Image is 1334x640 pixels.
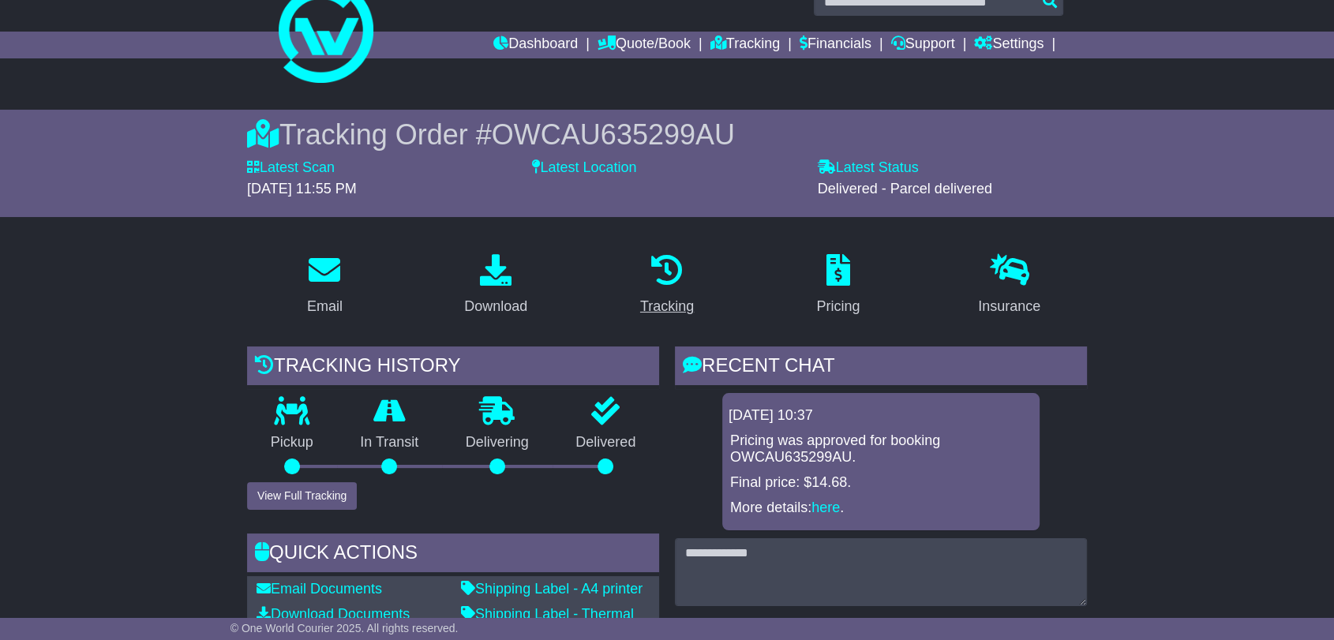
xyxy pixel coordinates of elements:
div: Download [464,296,527,317]
p: Pricing was approved for booking OWCAU635299AU. [730,432,1032,466]
span: Delivered - Parcel delivered [818,181,992,196]
label: Latest Scan [247,159,335,177]
a: Dashboard [493,32,578,58]
label: Latest Location [532,159,636,177]
div: Insurance [978,296,1040,317]
span: [DATE] 11:55 PM [247,181,357,196]
a: Email Documents [257,581,382,597]
button: View Full Tracking [247,482,357,510]
a: Shipping Label - Thermal printer [461,606,634,639]
a: Quote/Book [598,32,691,58]
div: Pricing [816,296,860,317]
a: Download Documents [257,606,410,622]
div: [DATE] 10:37 [729,407,1033,425]
span: OWCAU635299AU [492,118,735,151]
a: Support [891,32,955,58]
a: Email [297,249,353,323]
a: here [811,500,840,515]
p: Delivering [442,434,553,451]
a: Financials [800,32,871,58]
a: Tracking [630,249,704,323]
div: Email [307,296,343,317]
p: More details: . [730,500,1032,517]
label: Latest Status [818,159,919,177]
p: Final price: $14.68. [730,474,1032,492]
a: Tracking [710,32,780,58]
p: In Transit [337,434,443,451]
p: Pickup [247,434,337,451]
div: RECENT CHAT [675,346,1087,389]
div: Tracking Order # [247,118,1087,152]
a: Shipping Label - A4 printer [461,581,643,597]
p: Delivered [553,434,660,451]
div: Tracking history [247,346,659,389]
a: Pricing [806,249,870,323]
div: Quick Actions [247,533,659,576]
a: Download [454,249,538,323]
a: Settings [974,32,1044,58]
div: Tracking [640,296,694,317]
span: © One World Courier 2025. All rights reserved. [230,622,459,634]
a: Insurance [968,249,1051,323]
